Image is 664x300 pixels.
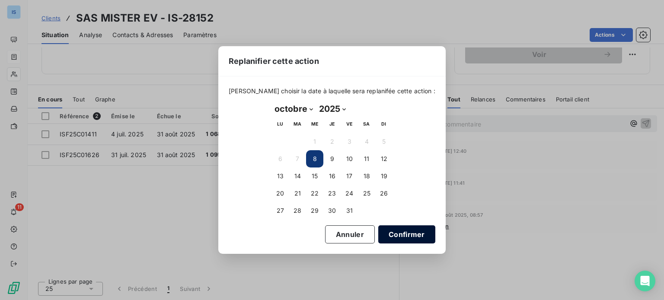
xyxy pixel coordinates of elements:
[325,225,375,243] button: Annuler
[323,116,341,133] th: jeudi
[358,167,375,185] button: 18
[306,133,323,150] button: 1
[306,185,323,202] button: 22
[323,202,341,219] button: 30
[306,202,323,219] button: 29
[341,116,358,133] th: vendredi
[229,87,435,95] span: [PERSON_NAME] choisir la date à laquelle sera replanifée cette action :
[271,116,289,133] th: lundi
[358,150,375,167] button: 11
[375,133,393,150] button: 5
[306,150,323,167] button: 8
[635,271,655,291] div: Open Intercom Messenger
[375,150,393,167] button: 12
[341,150,358,167] button: 10
[358,116,375,133] th: samedi
[341,167,358,185] button: 17
[323,133,341,150] button: 2
[358,185,375,202] button: 25
[289,116,306,133] th: mardi
[289,185,306,202] button: 21
[271,185,289,202] button: 20
[323,167,341,185] button: 16
[378,225,435,243] button: Confirmer
[358,133,375,150] button: 4
[289,150,306,167] button: 7
[341,185,358,202] button: 24
[323,185,341,202] button: 23
[341,133,358,150] button: 3
[323,150,341,167] button: 9
[306,116,323,133] th: mercredi
[375,116,393,133] th: dimanche
[306,167,323,185] button: 15
[229,55,319,67] span: Replanifier cette action
[289,167,306,185] button: 14
[271,150,289,167] button: 6
[289,202,306,219] button: 28
[271,202,289,219] button: 27
[375,185,393,202] button: 26
[271,167,289,185] button: 13
[375,167,393,185] button: 19
[341,202,358,219] button: 31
